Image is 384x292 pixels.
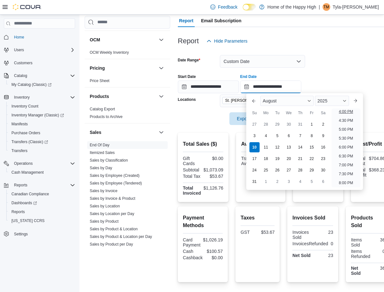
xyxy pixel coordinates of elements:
[90,173,140,178] a: Sales by Employee (Created)
[314,253,333,258] div: 23
[90,226,138,232] span: Sales by Product & Location
[6,207,78,216] button: Reports
[9,199,75,207] span: Dashboards
[178,74,196,79] label: Start Date
[1,159,78,168] button: Operations
[6,129,78,137] button: Purchase Orders
[284,108,294,118] div: We
[157,129,165,136] button: Sales
[11,181,30,189] button: Reports
[9,120,75,128] span: Manifests
[1,93,78,102] button: Inventory
[90,219,119,224] a: Sales by Product
[292,214,333,222] h2: Invoices Sold
[9,169,46,176] a: Cash Management
[90,166,112,170] a: Sales by Day
[332,108,360,187] ul: Time
[9,169,75,176] span: Cash Management
[307,165,317,175] div: day-29
[90,181,142,186] span: Sales by Employee (Tendered)
[11,191,49,197] span: Canadian Compliance
[90,219,119,224] span: Sales by Product
[9,138,51,146] a: Transfers (Classic)
[249,131,260,141] div: day-3
[272,108,283,118] div: Tu
[157,36,165,44] button: OCM
[9,81,54,88] a: My Catalog (Classic)
[11,33,75,41] span: Home
[183,249,202,254] div: Cash
[90,37,100,43] h3: OCM
[284,177,294,187] div: day-3
[1,71,78,80] button: Catalog
[1,58,78,67] button: Customers
[272,119,283,129] div: day-29
[336,179,356,187] li: 8:00 PM
[183,140,223,148] h2: Total Sales ($)
[261,131,271,141] div: day-4
[307,142,317,152] div: day-15
[9,129,75,137] span: Purchase Orders
[205,255,223,260] div: $0.00
[90,93,109,100] h3: Products
[272,165,283,175] div: day-26
[90,93,156,100] button: Products
[241,230,256,235] div: GST
[249,96,259,106] button: Previous Month
[90,188,117,193] span: Sales by Invoice
[351,266,360,276] strong: Net Sold
[204,174,223,179] div: $53.67
[240,80,301,93] input: Press the down key to enter a popover containing a calendar. Press the escape key to close the po...
[261,154,271,164] div: day-18
[11,160,35,167] button: Operations
[307,119,317,129] div: day-1
[90,115,122,119] a: Products to Archive
[1,32,78,42] button: Home
[183,185,201,196] strong: Total Invoiced
[249,142,260,152] div: day-10
[6,120,78,129] button: Manifests
[6,190,78,198] button: Canadian Compliance
[1,45,78,54] button: Users
[178,58,200,63] label: Date Range
[272,131,283,141] div: day-5
[260,96,314,106] div: Button. Open the month selector. August is currently selected.
[233,112,261,125] span: Export
[9,111,66,119] a: Inventory Manager (Classic)
[11,148,27,153] span: Transfers
[179,14,193,27] span: Report
[90,242,133,247] a: Sales by Product per Day
[284,154,294,164] div: day-20
[336,108,356,115] li: 4:00 PM
[292,253,311,258] strong: Net Sold
[272,154,283,164] div: day-19
[318,98,327,103] span: 2025
[183,214,223,229] h2: Payment Methods
[11,82,52,87] span: My Catalog (Classic)
[229,112,265,125] button: Export
[249,119,329,187] div: August, 2025
[263,98,277,103] span: August
[336,117,356,124] li: 4:30 PM
[85,141,170,251] div: Sales
[9,217,47,225] a: [US_STATE] CCRS
[6,168,78,177] button: Cash Management
[204,185,223,191] div: $1,126.76
[85,105,170,123] div: Products
[90,234,152,239] span: Sales by Product & Location per Day
[183,156,202,166] div: Gift Cards
[9,147,75,155] span: Transfers
[11,59,35,67] a: Customers
[225,97,275,104] span: St. [PERSON_NAME] - Shoppes @ [PERSON_NAME] - Fire & Flower
[314,230,333,235] div: 23
[6,102,78,111] button: Inventory Count
[90,158,128,163] span: Sales by Classification
[318,108,328,118] div: Sa
[90,50,129,55] a: OCM Weekly Inventory
[11,104,38,109] span: Inventory Count
[295,177,305,187] div: day-4
[14,35,24,40] span: Home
